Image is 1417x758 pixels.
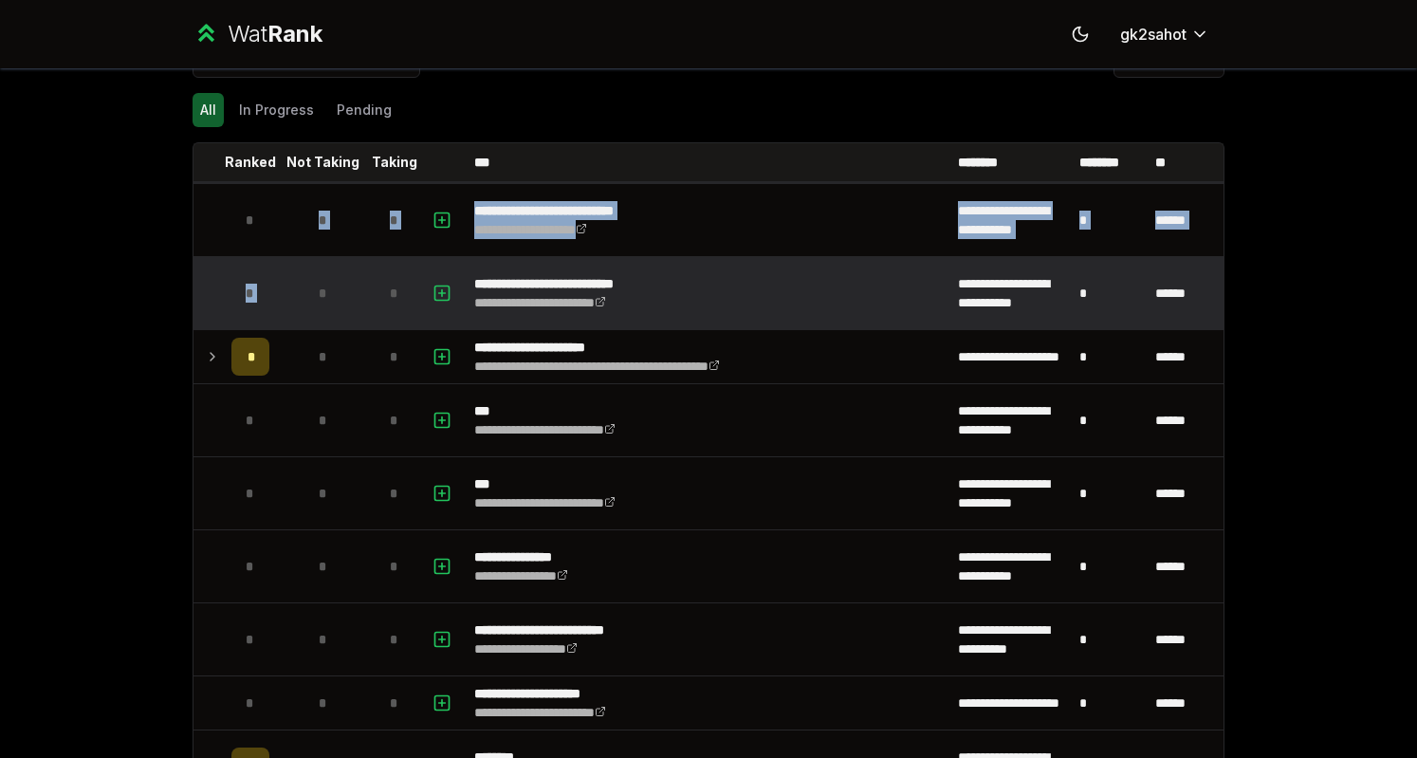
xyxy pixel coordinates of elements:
p: Taking [372,153,417,172]
span: gk2sahot [1120,23,1187,46]
button: All [193,93,224,127]
p: Ranked [225,153,276,172]
button: In Progress [231,93,322,127]
button: Pending [329,93,399,127]
button: gk2sahot [1105,17,1224,51]
div: Wat [228,19,322,49]
p: Not Taking [286,153,359,172]
a: WatRank [193,19,322,49]
span: Rank [267,20,322,47]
